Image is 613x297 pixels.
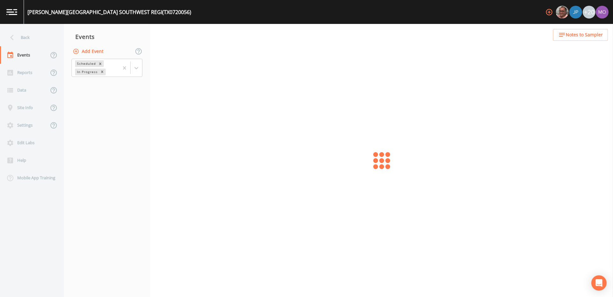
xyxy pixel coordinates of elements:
[6,9,17,15] img: logo
[556,6,569,19] img: e2d790fa78825a4bb76dcb6ab311d44c
[591,275,607,291] div: Open Intercom Messenger
[99,69,106,75] div: Remove In Progress
[27,8,191,16] div: [PERSON_NAME][GEOGRAPHIC_DATA] SOUTHWEST REGI (TX0720056)
[569,6,582,19] div: Joshua gere Paul
[75,69,99,75] div: In Progress
[97,60,104,67] div: Remove Scheduled
[64,29,150,45] div: Events
[556,6,569,19] div: Mike Franklin
[75,60,97,67] div: Scheduled
[553,29,608,41] button: Notes to Sampler
[583,6,595,19] div: +20
[569,6,582,19] img: 41241ef155101aa6d92a04480b0d0000
[596,6,609,19] img: 4e251478aba98ce068fb7eae8f78b90c
[72,46,106,57] button: Add Event
[566,31,603,39] span: Notes to Sampler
